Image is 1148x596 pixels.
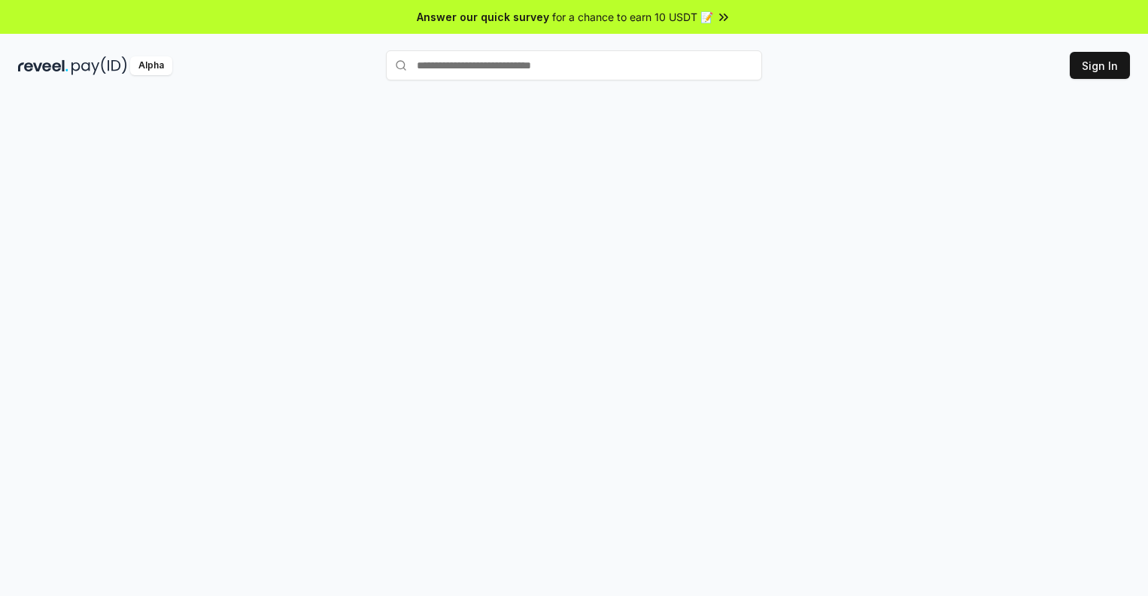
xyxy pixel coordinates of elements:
[1070,52,1130,79] button: Sign In
[71,56,127,75] img: pay_id
[552,9,713,25] span: for a chance to earn 10 USDT 📝
[130,56,172,75] div: Alpha
[417,9,549,25] span: Answer our quick survey
[18,56,68,75] img: reveel_dark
